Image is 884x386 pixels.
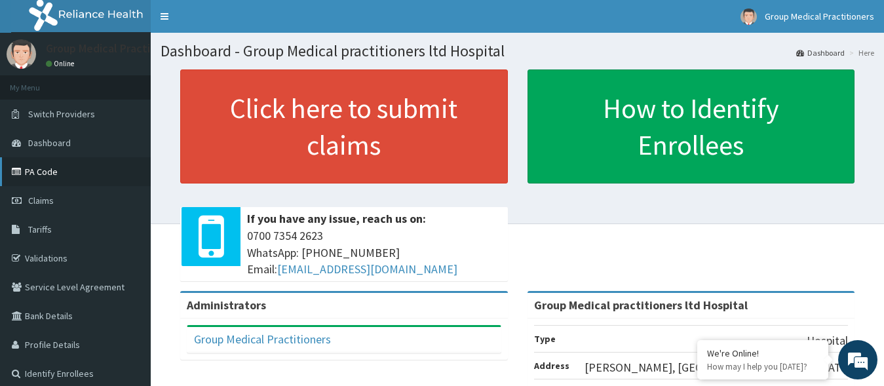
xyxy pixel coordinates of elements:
h1: Dashboard - Group Medical practitioners ltd Hospital [161,43,874,60]
b: Address [534,360,569,372]
p: Hospital [807,332,848,349]
p: [PERSON_NAME], [GEOGRAPHIC_DATA], OYO STATE [585,359,848,376]
span: 0700 7354 2623 WhatsApp: [PHONE_NUMBER] Email: [247,227,501,278]
p: How may I help you today? [707,361,818,372]
span: Group Medical Practitioners [765,10,874,22]
span: Dashboard [28,137,71,149]
b: Administrators [187,298,266,313]
img: User Image [7,39,36,69]
li: Here [846,47,874,58]
span: Tariffs [28,223,52,235]
a: Online [46,59,77,68]
span: Switch Providers [28,108,95,120]
b: Type [534,333,556,345]
a: Click here to submit claims [180,69,508,183]
b: If you have any issue, reach us on: [247,211,426,226]
strong: Group Medical practitioners ltd Hospital [534,298,748,313]
div: We're Online! [707,347,818,359]
a: [EMAIL_ADDRESS][DOMAIN_NAME] [277,261,457,277]
a: Group Medical Practitioners [194,332,331,347]
a: Dashboard [796,47,845,58]
span: Claims [28,195,54,206]
a: How to Identify Enrollees [528,69,855,183]
p: Group Medical Practitioners [46,43,187,54]
img: User Image [740,9,757,25]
